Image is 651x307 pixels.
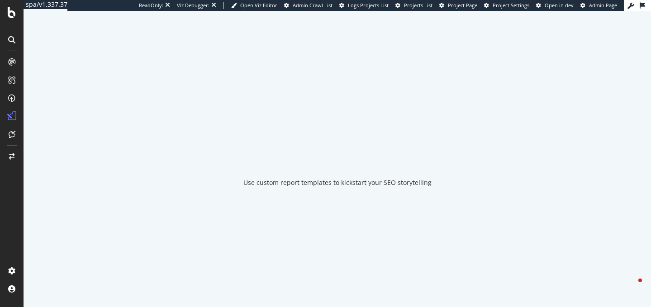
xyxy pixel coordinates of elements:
[536,2,574,9] a: Open in dev
[177,2,209,9] div: Viz Debugger:
[589,2,617,9] span: Admin Page
[305,131,370,164] div: animation
[580,2,617,9] a: Admin Page
[240,2,277,9] span: Open Viz Editor
[493,2,529,9] span: Project Settings
[448,2,477,9] span: Project Page
[395,2,432,9] a: Projects List
[545,2,574,9] span: Open in dev
[439,2,477,9] a: Project Page
[404,2,432,9] span: Projects List
[339,2,389,9] a: Logs Projects List
[484,2,529,9] a: Project Settings
[231,2,277,9] a: Open Viz Editor
[243,178,432,187] div: Use custom report templates to kickstart your SEO storytelling
[139,2,163,9] div: ReadOnly:
[348,2,389,9] span: Logs Projects List
[284,2,333,9] a: Admin Crawl List
[293,2,333,9] span: Admin Crawl List
[620,276,642,298] iframe: Intercom live chat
